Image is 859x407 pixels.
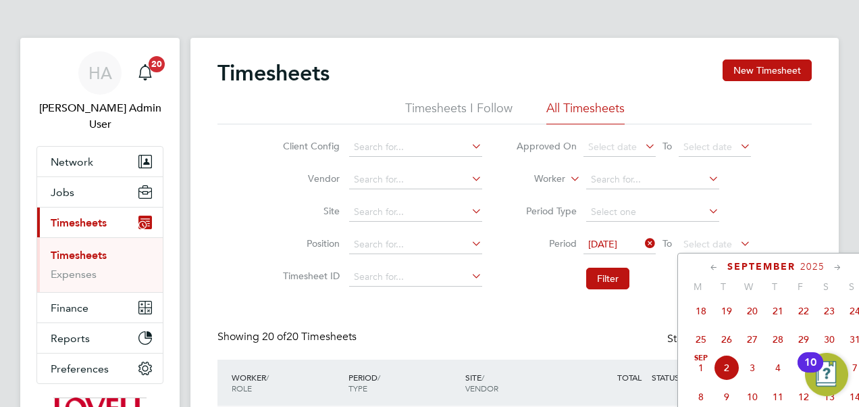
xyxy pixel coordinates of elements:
[37,354,163,383] button: Preferences
[262,330,286,343] span: 20 of
[51,362,109,375] span: Preferences
[516,237,577,249] label: Period
[816,327,842,352] span: 30
[658,137,676,155] span: To
[51,332,90,345] span: Reports
[37,237,163,292] div: Timesheets
[586,170,719,189] input: Search for...
[149,56,165,72] span: 20
[736,281,762,293] span: W
[765,327,791,352] span: 28
[232,383,252,393] span: ROLE
[217,330,359,344] div: Showing
[405,100,513,124] li: Timesheets I Follow
[762,281,787,293] span: T
[588,238,617,250] span: [DATE]
[378,372,380,383] span: /
[723,59,812,81] button: New Timesheet
[739,355,765,381] span: 3
[266,372,269,383] span: /
[51,302,88,314] span: Finance
[279,270,340,282] label: Timesheet ID
[36,51,163,133] a: HA[PERSON_NAME] Admin User
[791,355,816,381] span: 5
[710,281,736,293] span: T
[683,238,732,250] span: Select date
[51,155,93,168] span: Network
[804,362,816,380] div: 10
[727,261,796,272] span: September
[349,235,482,254] input: Search for...
[739,298,765,324] span: 20
[51,268,97,281] a: Expenses
[791,327,816,352] span: 29
[813,281,839,293] span: S
[349,203,482,222] input: Search for...
[481,372,484,383] span: /
[465,383,498,393] span: VENDOR
[88,64,112,82] span: HA
[279,140,340,152] label: Client Config
[586,268,629,289] button: Filter
[787,281,813,293] span: F
[51,186,74,199] span: Jobs
[51,249,107,262] a: Timesheets
[667,330,785,349] div: Status
[765,355,791,381] span: 4
[805,353,848,396] button: Open Resource Center, 10 new notifications
[765,298,791,324] span: 21
[688,355,714,362] span: Sep
[51,216,107,229] span: Timesheets
[588,141,637,153] span: Select date
[516,205,577,217] label: Period Type
[546,100,625,124] li: All Timesheets
[37,208,163,237] button: Timesheets
[683,141,732,153] span: Select date
[349,268,482,287] input: Search for...
[345,365,462,400] div: PERIOD
[36,100,163,133] span: Hays Admin User
[217,59,330,87] h2: Timesheets
[462,365,579,400] div: SITE
[714,327,739,352] span: 26
[816,298,842,324] span: 23
[279,237,340,249] label: Position
[714,355,739,381] span: 2
[688,355,714,381] span: 1
[617,372,642,383] span: TOTAL
[800,261,825,272] span: 2025
[648,365,719,389] div: STATUS
[37,147,163,176] button: Network
[37,323,163,353] button: Reports
[714,298,739,324] span: 19
[688,298,714,324] span: 18
[586,203,719,222] input: Select one
[349,170,482,189] input: Search for...
[688,327,714,352] span: 25
[504,172,565,186] label: Worker
[739,327,765,352] span: 27
[262,330,357,343] span: 20 Timesheets
[37,293,163,322] button: Finance
[516,140,577,152] label: Approved On
[348,383,367,393] span: TYPE
[658,235,676,252] span: To
[228,365,345,400] div: WORKER
[791,298,816,324] span: 22
[279,205,340,217] label: Site
[685,281,710,293] span: M
[279,172,340,185] label: Vendor
[349,138,482,157] input: Search for...
[37,177,163,207] button: Jobs
[132,51,159,95] a: 20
